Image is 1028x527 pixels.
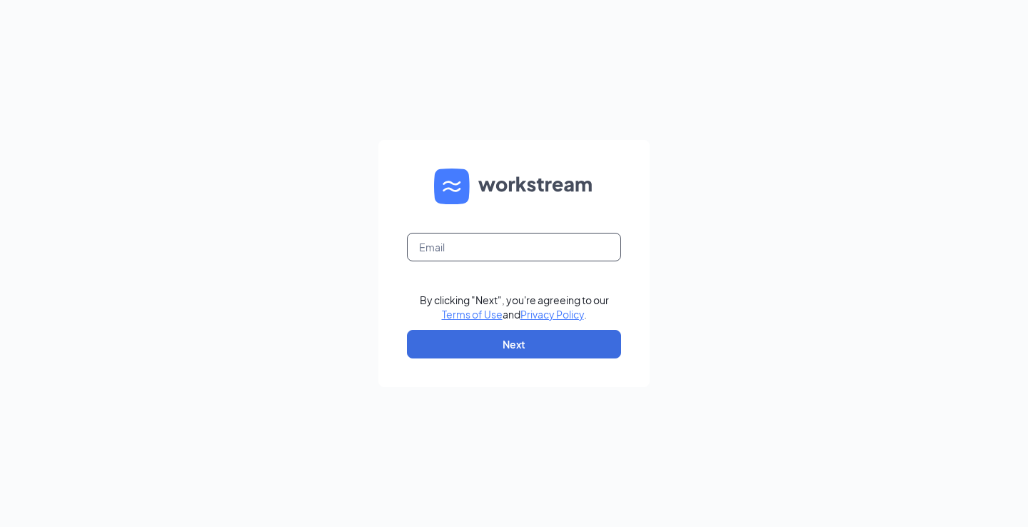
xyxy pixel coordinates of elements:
img: WS logo and Workstream text [434,169,594,204]
input: Email [407,233,621,261]
a: Terms of Use [442,308,503,321]
button: Next [407,330,621,358]
div: By clicking "Next", you're agreeing to our and . [420,293,609,321]
a: Privacy Policy [520,308,584,321]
